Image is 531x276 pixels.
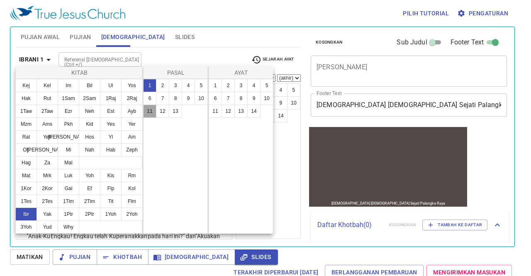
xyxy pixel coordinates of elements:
button: Neh [79,105,100,118]
button: 5 [195,79,208,92]
button: 2Sam [79,92,100,105]
button: 2Taw [37,105,58,118]
button: Yoh [79,169,100,182]
button: Est [100,105,122,118]
button: 2Raj [121,92,143,105]
button: 2 [222,79,235,92]
button: Zeph [121,143,143,156]
div: [DEMOGRAPHIC_DATA] [DEMOGRAPHIC_DATA] Sejati Palangka Raya [24,76,138,80]
button: Ul [100,79,122,92]
button: 2Yoh [121,208,143,221]
button: 2Kor [37,182,58,195]
button: Kel [37,79,58,92]
button: Yud [37,220,58,234]
button: Mat [15,169,37,182]
button: 3Yoh [15,220,37,234]
p: Ayat [211,68,271,77]
button: Mzm [15,117,37,131]
button: Yes [100,117,122,131]
button: Ams [37,117,58,131]
button: 11 [143,105,156,118]
button: 10 [260,92,273,105]
button: 1Tes [15,195,37,208]
button: Hag [15,156,37,169]
button: Kol [121,182,143,195]
button: 2Tes [37,195,58,208]
button: Ibr [15,208,37,221]
button: 6 [143,92,156,105]
button: 4 [182,79,195,92]
button: Gal [58,182,79,195]
button: Ayb [121,105,143,118]
button: 4 [247,79,261,92]
button: 2Tim [79,195,100,208]
button: Yer [121,117,143,131]
button: Yak [37,208,58,221]
button: Rut [37,92,58,105]
button: Kid [79,117,100,131]
button: Za [37,156,58,169]
button: Luk [58,169,79,182]
button: Yos [121,79,143,92]
p: Kitab [17,68,141,77]
button: 1Sam [58,92,79,105]
button: Tit [100,195,122,208]
button: [PERSON_NAME] [58,130,79,144]
p: Pasal [145,68,207,77]
button: 1Ptr [58,208,79,221]
button: Why [58,220,79,234]
button: 6 [209,92,222,105]
button: Mi [58,143,79,156]
button: 1Tim [58,195,79,208]
button: Rm [121,169,143,182]
button: 7 [222,92,235,105]
button: [PERSON_NAME] [37,143,58,156]
button: Yl [100,130,122,144]
button: 1Taw [15,105,37,118]
button: Kej [15,79,37,92]
button: 1 [209,79,222,92]
button: 9 [247,92,261,105]
button: Flm [121,195,143,208]
button: 1Kor [15,182,37,195]
button: 2 [156,79,169,92]
button: 1Raj [100,92,122,105]
button: Bil [79,79,100,92]
button: 8 [169,92,182,105]
button: 9 [182,92,195,105]
button: 14 [247,105,261,118]
button: Rat [15,130,37,144]
button: Hos [79,130,100,144]
button: Kis [100,169,122,182]
button: 13 [234,105,248,118]
button: Ob [15,143,37,156]
button: 7 [156,92,169,105]
button: Im [58,79,79,92]
button: 2Ptr [79,208,100,221]
button: Nah [79,143,100,156]
button: Pkh [58,117,79,131]
button: Hak [15,92,37,105]
button: Mrk [37,169,58,182]
button: 11 [209,105,222,118]
button: Mal [58,156,79,169]
button: 1 [143,79,156,92]
button: 13 [169,105,182,118]
button: Flp [100,182,122,195]
button: 3 [234,79,248,92]
button: 12 [222,105,235,118]
button: Hab [100,143,122,156]
button: 3 [169,79,182,92]
button: Ezr [58,105,79,118]
button: 8 [234,92,248,105]
button: 12 [156,105,169,118]
button: Yeh [37,130,58,144]
button: Am [121,130,143,144]
button: 10 [195,92,208,105]
button: Ef [79,182,100,195]
button: 5 [260,79,273,92]
button: 1Yoh [100,208,122,221]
